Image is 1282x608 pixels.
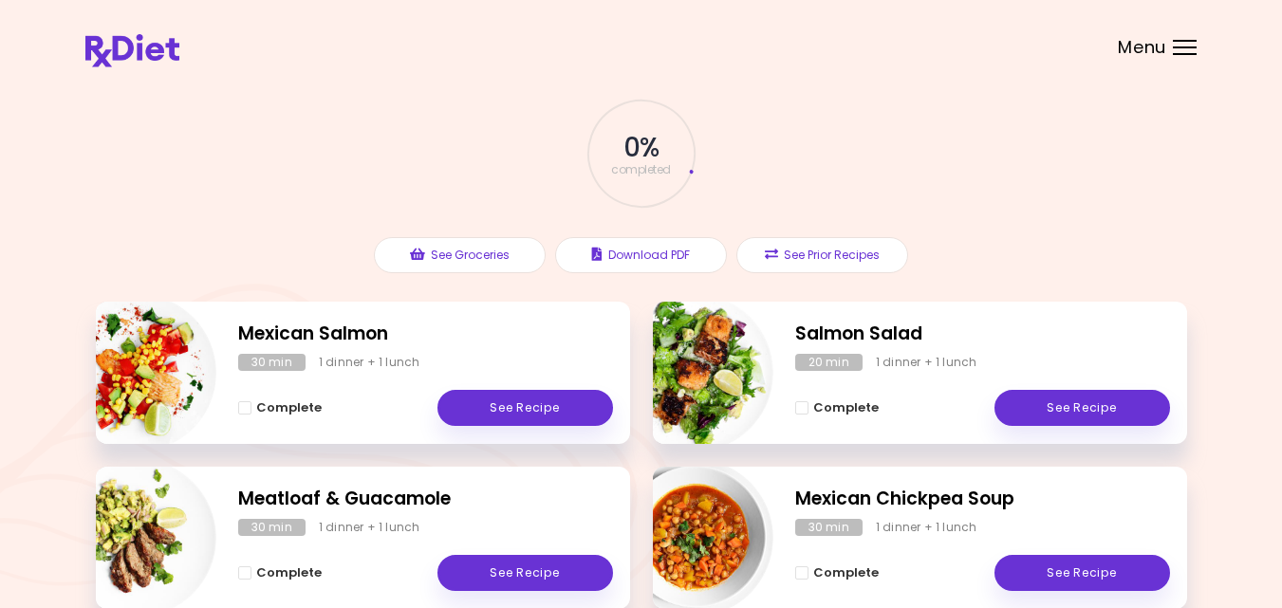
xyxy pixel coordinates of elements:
[555,237,727,273] button: Download PDF
[437,390,613,426] a: See Recipe - Mexican Salmon
[238,562,322,584] button: Complete - Meatloaf & Guacamole
[238,321,613,348] h2: Mexican Salmon
[795,562,879,584] button: Complete - Mexican Chickpea Soup
[876,354,977,371] div: 1 dinner + 1 lunch
[623,132,659,164] span: 0 %
[437,555,613,591] a: See Recipe - Meatloaf & Guacamole
[238,354,306,371] div: 30 min
[994,555,1170,591] a: See Recipe - Mexican Chickpea Soup
[994,390,1170,426] a: See Recipe - Salmon Salad
[611,164,671,175] span: completed
[59,294,216,451] img: Info - Mexican Salmon
[795,519,863,536] div: 30 min
[238,486,613,513] h2: Meatloaf & Guacamole
[238,519,306,536] div: 30 min
[736,237,908,273] button: See Prior Recipes
[374,237,546,273] button: See Groceries
[319,354,420,371] div: 1 dinner + 1 lunch
[256,565,322,580] span: Complete
[238,396,322,419] button: Complete - Mexican Salmon
[319,519,420,536] div: 1 dinner + 1 lunch
[813,400,879,415] span: Complete
[256,400,322,415] span: Complete
[795,486,1170,513] h2: Mexican Chickpea Soup
[85,34,179,67] img: RxDiet
[795,396,879,419] button: Complete - Salmon Salad
[876,519,977,536] div: 1 dinner + 1 lunch
[616,294,773,451] img: Info - Salmon Salad
[813,565,879,580] span: Complete
[795,321,1170,348] h2: Salmon Salad
[1118,39,1166,56] span: Menu
[795,354,863,371] div: 20 min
